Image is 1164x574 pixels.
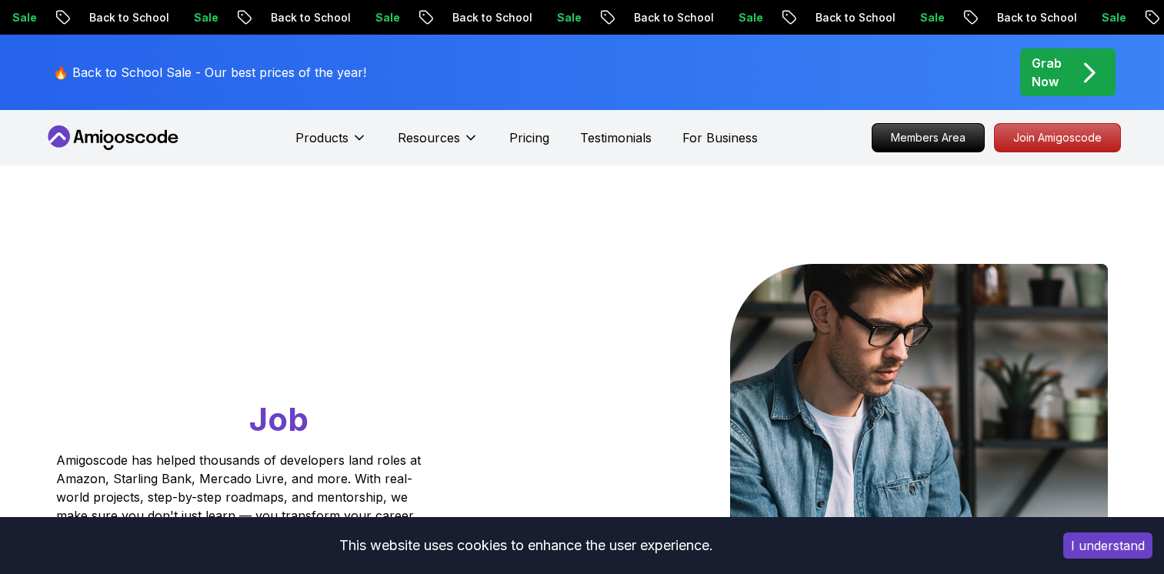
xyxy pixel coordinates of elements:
p: 🔥 Back to School Sale - Our best prices of the year! [53,63,366,82]
span: Job [249,399,309,439]
p: Back to School [577,10,682,25]
button: Accept cookies [1063,532,1152,559]
div: This website uses cookies to enhance the user experience. [12,529,1040,562]
p: Back to School [395,10,500,25]
p: Grab Now [1032,54,1062,91]
p: Sale [682,10,731,25]
p: Back to School [214,10,319,25]
p: Back to School [940,10,1045,25]
a: For Business [682,128,758,147]
p: Sale [319,10,368,25]
p: Members Area [872,124,984,152]
h1: Go From Learning to Hired: Master Java, Spring Boot & Cloud Skills That Get You the [56,264,480,442]
p: Sale [137,10,186,25]
a: Testimonials [580,128,652,147]
p: Sale [500,10,549,25]
button: Products [295,128,367,159]
p: Amigoscode has helped thousands of developers land roles at Amazon, Starling Bank, Mercado Livre,... [56,451,425,525]
a: Join Amigoscode [994,123,1121,152]
a: Pricing [509,128,549,147]
button: Resources [398,128,479,159]
p: Sale [1045,10,1094,25]
p: Back to School [759,10,863,25]
p: Join Amigoscode [995,124,1120,152]
p: Back to School [32,10,137,25]
p: Sale [863,10,912,25]
a: Members Area [872,123,985,152]
p: Products [295,128,349,147]
p: Resources [398,128,460,147]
